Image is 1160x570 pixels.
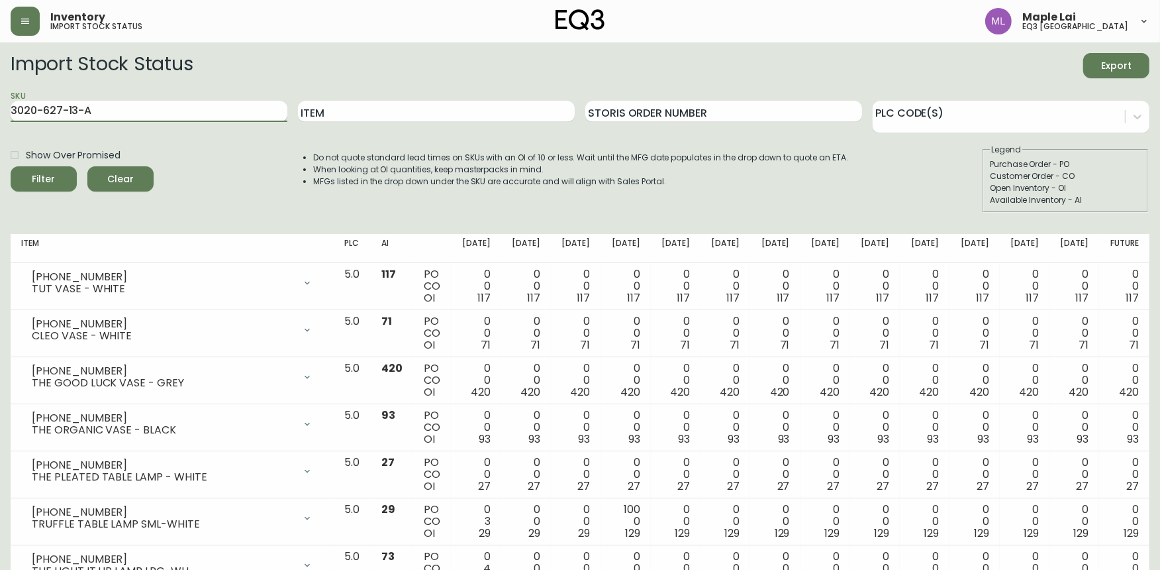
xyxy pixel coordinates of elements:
[424,363,440,398] div: PO CO
[974,526,989,541] span: 129
[861,315,889,351] div: 0 0
[1010,457,1039,492] div: 0 0
[830,337,840,353] span: 71
[928,431,940,447] span: 93
[930,337,940,353] span: 71
[780,337,790,353] span: 71
[979,337,989,353] span: 71
[528,431,540,447] span: 93
[811,457,840,492] div: 0 0
[424,290,435,306] span: OI
[811,363,840,398] div: 0 0
[1010,363,1039,398] div: 0 0
[620,384,640,400] span: 420
[1060,457,1088,492] div: 0 0
[561,410,590,445] div: 0 0
[461,363,490,398] div: 0 0
[828,431,840,447] span: 93
[561,363,590,398] div: 0 0
[727,479,740,494] span: 27
[381,455,395,470] span: 27
[1029,337,1039,353] span: 71
[990,182,1141,194] div: Open Inventory - OI
[21,363,323,392] div: [PHONE_NUMBER]THE GOOD LUCK VASE - GREY
[578,526,590,541] span: 29
[661,363,690,398] div: 0 0
[961,504,989,540] div: 0 0
[770,384,790,400] span: 420
[927,479,940,494] span: 27
[910,268,939,304] div: 0 0
[1110,410,1139,445] div: 0 0
[334,451,370,498] td: 5.0
[827,479,840,494] span: 27
[611,504,640,540] div: 100 0
[451,234,501,263] th: [DATE]
[724,526,740,541] span: 129
[775,526,790,541] span: 129
[627,290,640,306] span: 117
[777,479,790,494] span: 27
[711,363,740,398] div: 0 0
[477,290,491,306] span: 117
[334,234,370,263] th: PLC
[926,290,940,306] span: 117
[675,526,690,541] span: 129
[874,526,889,541] span: 129
[811,268,840,304] div: 0 0
[1049,234,1099,263] th: [DATE]
[381,313,392,329] span: 71
[711,315,740,351] div: 0 0
[32,330,294,342] div: CLEO VASE - WHITE
[424,431,435,447] span: OI
[32,365,294,377] div: [PHONE_NUMBER]
[32,283,294,295] div: TUT VASE - WHITE
[601,234,650,263] th: [DATE]
[711,410,740,445] div: 0 0
[313,152,848,164] li: Do not quote standard lead times on SKUs with an OI of 10 or less. Wait until the MFG date popula...
[1060,410,1088,445] div: 0 0
[761,363,789,398] div: 0 0
[381,266,396,282] span: 117
[661,268,690,304] div: 0 0
[977,479,989,494] span: 27
[530,337,540,353] span: 71
[1083,53,1149,78] button: Export
[461,457,490,492] div: 0 0
[11,234,334,263] th: Item
[561,457,590,492] div: 0 0
[1010,504,1039,540] div: 0 0
[824,526,840,541] span: 129
[961,268,989,304] div: 0 0
[1124,526,1139,541] span: 129
[32,318,294,330] div: [PHONE_NUMBER]
[479,526,491,541] span: 29
[1126,479,1139,494] span: 27
[651,234,701,263] th: [DATE]
[728,431,740,447] span: 93
[512,410,540,445] div: 0 0
[381,361,403,376] span: 420
[381,408,395,423] span: 93
[811,315,840,351] div: 0 0
[50,12,105,23] span: Inventory
[1026,290,1039,306] span: 117
[32,377,294,389] div: THE GOOD LUCK VASE - GREY
[876,290,889,306] span: 117
[777,290,790,306] span: 117
[21,504,323,533] div: [PHONE_NUMBER]TRUFFLE TABLE LAMP SML-WHITE
[32,271,294,283] div: [PHONE_NUMBER]
[900,234,949,263] th: [DATE]
[424,504,440,540] div: PO CO
[334,498,370,545] td: 5.0
[961,363,989,398] div: 0 0
[661,457,690,492] div: 0 0
[1077,431,1089,447] span: 93
[313,176,848,188] li: MFGs listed in the drop down under the SKU are accurate and will align with Sales Portal.
[1010,268,1039,304] div: 0 0
[11,166,77,192] button: Filter
[512,363,540,398] div: 0 0
[628,431,640,447] span: 93
[977,431,989,447] span: 93
[861,457,889,492] div: 0 0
